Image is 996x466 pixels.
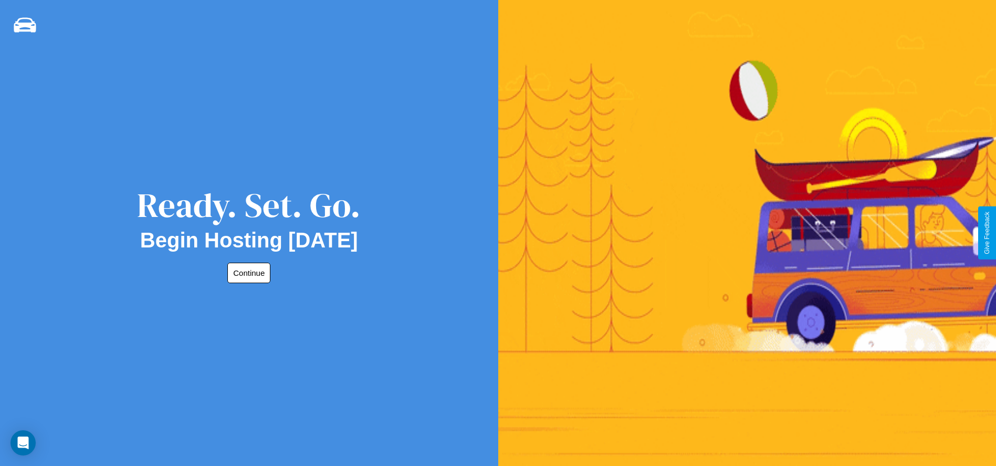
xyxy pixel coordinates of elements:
div: Give Feedback [983,212,991,254]
button: Continue [227,263,270,283]
div: Ready. Set. Go. [137,182,361,229]
h2: Begin Hosting [DATE] [140,229,358,252]
div: Open Intercom Messenger [11,430,36,455]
